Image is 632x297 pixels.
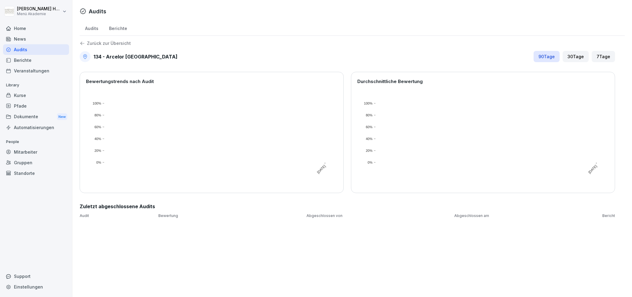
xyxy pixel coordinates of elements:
[3,122,69,133] a: Automatisierungen
[3,65,69,76] a: Veranstaltungen
[3,55,69,65] a: Berichte
[588,164,598,174] text: [DATE]
[306,213,452,219] p: Abgeschlossen von
[366,137,372,141] text: 40%
[3,282,69,292] a: Einstellungen
[17,6,61,12] p: [PERSON_NAME] Hemken
[80,20,104,35] a: Audits
[3,90,69,101] a: Kurse
[3,44,69,55] a: Audits
[3,34,69,44] a: News
[368,161,372,164] text: 0%
[3,147,69,157] a: Mitarbeiter
[364,102,372,105] text: 100%
[602,213,615,219] p: Bericht
[96,161,101,164] text: 0%
[94,137,101,141] text: 40%
[80,41,615,46] a: Zurück zur Übersicht
[366,113,372,117] text: 80%
[592,51,615,62] div: 7 Tage
[563,51,589,62] div: 30 Tage
[94,53,177,60] h2: 134 - Arcelor [GEOGRAPHIC_DATA]
[366,149,372,152] text: 20%
[3,137,69,147] p: People
[94,149,101,152] text: 20%
[3,23,69,34] a: Home
[3,157,69,168] a: Gruppen
[86,78,337,85] p: Bewertungstrends nach Audit
[94,113,101,117] text: 80%
[57,113,67,120] div: New
[3,111,69,122] div: Dokumente
[316,164,326,174] text: [DATE]
[3,80,69,90] p: Library
[3,271,69,282] div: Support
[454,213,599,219] p: Abgeschlossen am
[3,101,69,111] a: Pfade
[89,7,106,15] h1: Audits
[80,203,615,210] h2: Zuletzt abgeschlossene Audits
[94,125,101,129] text: 60%
[104,20,132,35] a: Berichte
[534,51,560,62] div: 90 Tage
[357,78,609,85] p: Durchschnittliche Bewertung
[3,111,69,122] a: DokumenteNew
[3,168,69,179] a: Standorte
[93,102,101,105] text: 100%
[366,125,372,129] text: 60%
[17,12,61,16] p: Menü Akademie
[80,213,155,219] p: Audit
[158,213,303,219] p: Bewertung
